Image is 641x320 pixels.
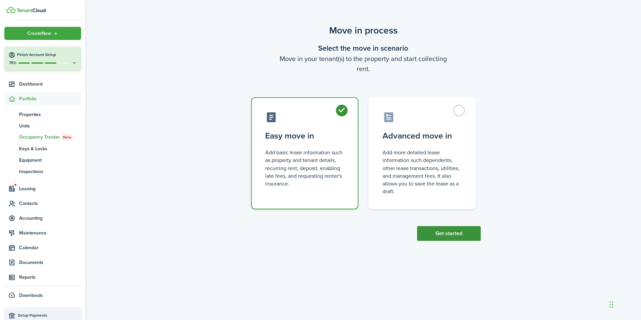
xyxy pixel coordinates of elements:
[19,292,43,299] span: Downloads
[6,7,15,13] img: TenantCloud
[4,143,81,154] a: Keys & Locks
[246,54,481,74] wizard-step-header-description: Move in your tenant(s) to the property and start collecting rent.
[246,43,481,54] wizard-step-header-title: Select the move in scenario
[4,120,81,131] a: Units
[19,244,81,251] span: Calendar
[19,81,81,88] span: Dashboard
[4,77,81,91] a: Dashboard
[19,157,81,164] span: Equipment
[383,130,462,142] control-radio-card-title: Advanced move in
[383,149,462,195] control-radio-card-description: Add more detailed lease information such dependents, other lease transactions, utilities, and man...
[17,52,77,58] h4: Finish Account Setup
[16,8,46,12] img: TenantCloud
[4,27,81,40] button: Open menu
[19,111,81,118] span: Properties
[19,229,81,236] span: Maintenance
[19,168,81,175] span: Inspections
[607,288,641,320] iframe: Chat Widget
[19,122,81,129] span: Units
[4,47,81,71] button: Finish Account Setup75%
[4,166,81,177] a: Inspections
[19,95,81,102] span: Portfolio
[609,295,614,315] div: Drag
[246,23,481,38] scenario-title: Move in process
[19,185,81,192] span: Leasing
[19,259,81,266] span: Documents
[265,149,344,188] control-radio-card-description: Add basic lease information such as property and tenant details, recurring rent, deposit, enablin...
[19,134,81,141] span: Occupancy Tracker
[27,31,51,36] span: Create New
[19,215,81,222] span: Accounting
[265,130,344,142] control-radio-card-title: Easy move in
[19,145,81,152] span: Keys & Locks
[19,200,81,207] span: Contacts
[4,271,81,284] a: Reports
[4,131,81,143] a: Occupancy TrackerNew
[63,134,71,140] span: New
[19,274,81,281] span: Reports
[18,312,78,319] span: Setup Payments
[4,154,81,166] a: Equipment
[8,60,17,66] p: 75%
[417,226,481,241] button: Get started
[4,109,81,120] a: Properties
